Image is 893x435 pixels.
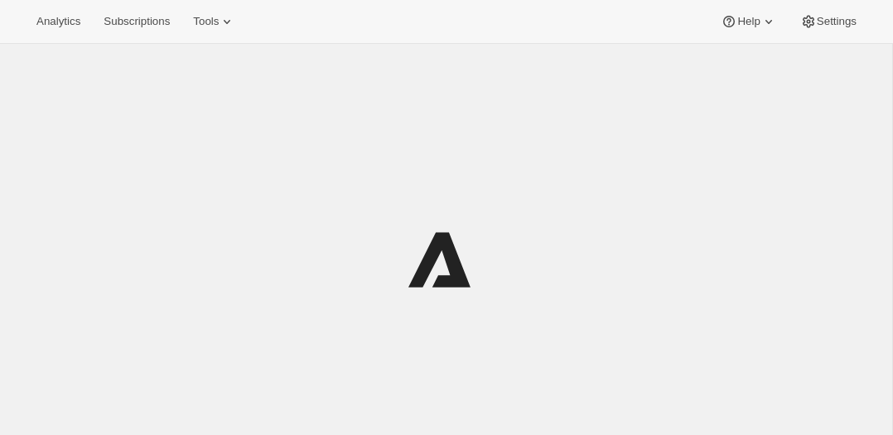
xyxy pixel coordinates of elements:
span: Analytics [36,15,80,28]
button: Help [711,10,786,33]
button: Subscriptions [94,10,180,33]
span: Tools [193,15,219,28]
button: Analytics [27,10,90,33]
span: Help [737,15,760,28]
span: Subscriptions [104,15,170,28]
span: Settings [817,15,857,28]
button: Settings [790,10,866,33]
button: Tools [183,10,245,33]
